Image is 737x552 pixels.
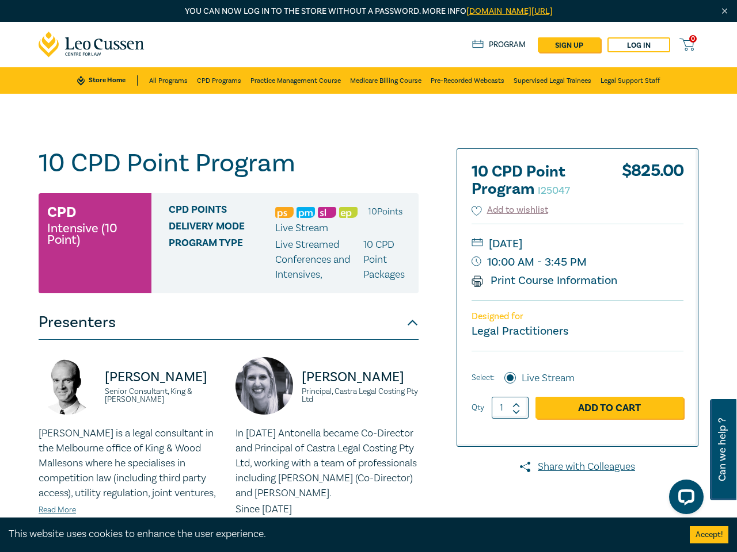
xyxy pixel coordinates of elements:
p: Live Streamed Conferences and Intensives , [275,237,363,282]
input: 1 [492,397,529,419]
a: sign up [538,37,601,52]
p: You can now log in to the store without a password. More info [39,5,698,18]
a: Read More [39,505,76,515]
a: Legal Support Staff [601,67,660,94]
a: Add to Cart [535,397,683,419]
label: Qty [472,401,484,414]
p: Designed for [472,311,683,322]
p: [PERSON_NAME] is a legal consultant in the Melbourne office of King & Wood Mallesons where he spe... [39,426,222,501]
div: This website uses cookies to enhance the user experience. [9,527,673,542]
img: Professional Skills [275,207,294,218]
small: [DATE] [472,235,683,253]
a: CPD Programs [197,67,241,94]
small: Intensive (10 Point) [47,223,143,246]
small: 10:00 AM - 3:45 PM [472,253,683,271]
li: 10 Point s [368,204,402,219]
span: CPD Points [169,204,275,219]
img: Close [720,6,730,16]
p: In [DATE] Antonella became Co-Director and Principal of Castra Legal Costing Pty Ltd, working wit... [235,426,419,501]
h3: CPD [47,202,76,223]
a: Share with Colleagues [457,459,698,474]
span: Select: [472,371,495,384]
a: Practice Management Course [250,67,341,94]
h1: 10 CPD Point Program [39,148,419,178]
button: Presenters [39,305,419,340]
a: Supervised Legal Trainees [514,67,591,94]
span: 0 [689,35,697,43]
span: Live Stream [275,221,328,235]
small: Legal Practitioners [472,324,568,339]
small: Senior Consultant, King & [PERSON_NAME] [105,388,222,404]
img: Ethics & Professional Responsibility [339,207,358,218]
a: Print Course Information [472,273,617,288]
a: Log in [607,37,670,52]
p: 10 CPD Point Packages [363,237,410,282]
button: Add to wishlist [472,204,548,217]
span: Program type [169,237,275,282]
span: Delivery Mode [169,221,275,236]
img: https://s3.ap-southeast-2.amazonaws.com/leo-cussen-store-production-content/Contacts/Antonella%20... [235,357,293,415]
img: Practice Management & Business Skills [297,207,315,218]
img: Substantive Law [318,207,336,218]
small: I25047 [538,184,570,197]
a: Program [472,40,526,50]
a: All Programs [149,67,188,94]
a: Store Home [77,75,138,86]
a: [DOMAIN_NAME][URL] [466,6,553,17]
iframe: LiveChat chat widget [660,475,708,523]
p: Since [DATE] [235,502,419,517]
small: Principal, Castra Legal Costing Pty Ltd [302,388,419,404]
p: [PERSON_NAME] [302,368,419,386]
div: $ 825.00 [622,163,683,204]
img: https://s3.ap-southeast-2.amazonaws.com/leo-cussen-store-production-content/Contacts/Andrew%20Mon... [39,357,96,415]
a: Medicare Billing Course [350,67,421,94]
button: Accept cookies [690,526,728,543]
label: Live Stream [522,371,575,386]
h2: 10 CPD Point Program [472,163,598,198]
p: [PERSON_NAME] [105,368,222,386]
a: Pre-Recorded Webcasts [431,67,504,94]
span: Can we help ? [717,406,728,493]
